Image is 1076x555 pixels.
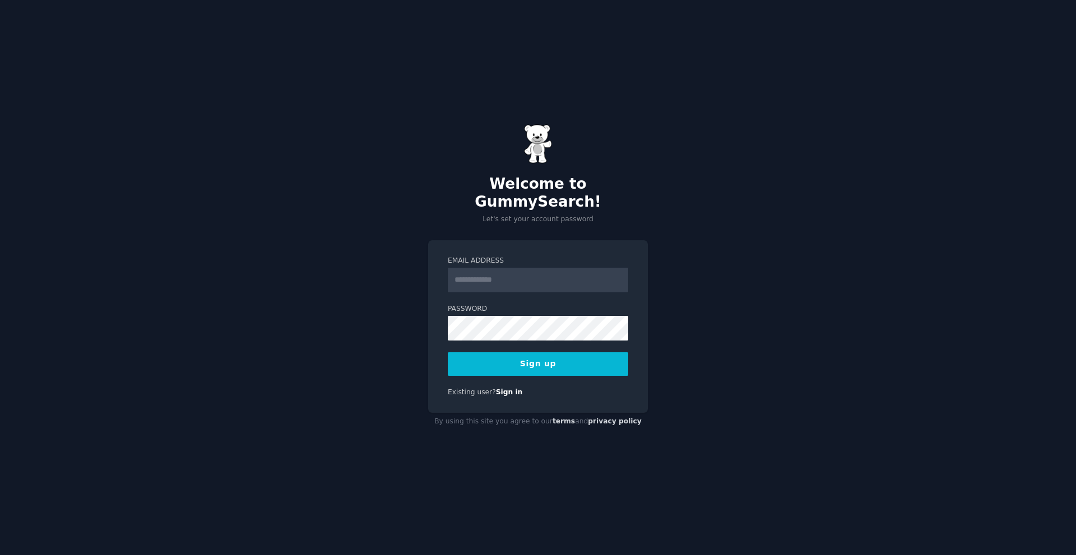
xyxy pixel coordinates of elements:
label: Password [448,304,628,314]
p: Let's set your account password [428,214,648,225]
a: terms [553,417,575,425]
a: Sign in [496,388,523,396]
label: Email Address [448,256,628,266]
span: Existing user? [448,388,496,396]
button: Sign up [448,352,628,376]
a: privacy policy [588,417,642,425]
h2: Welcome to GummySearch! [428,175,648,211]
div: By using this site you agree to our and [428,413,648,431]
img: Gummy Bear [524,124,552,164]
